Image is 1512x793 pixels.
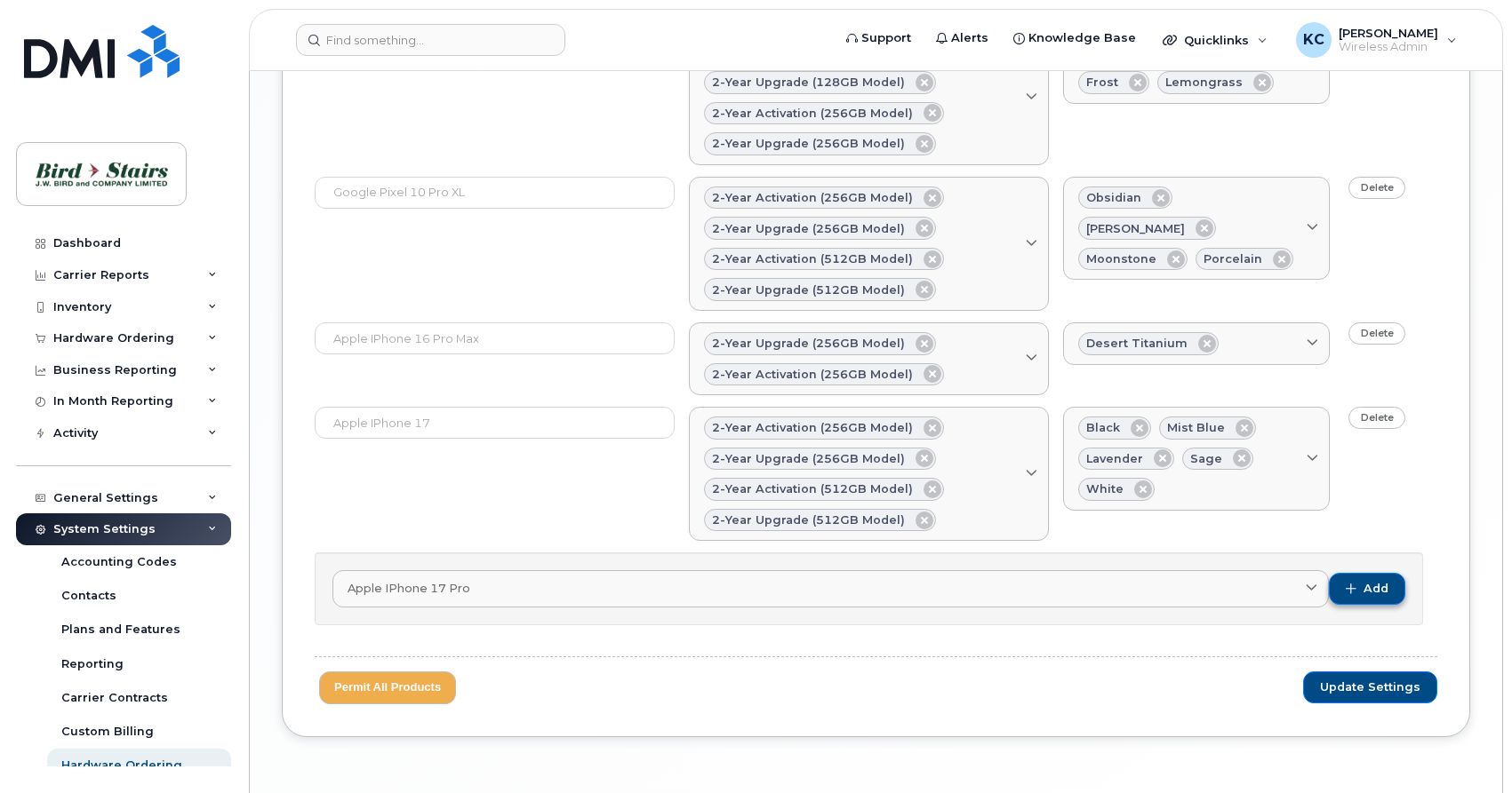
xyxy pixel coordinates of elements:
span: Lemongrass [1165,74,1243,91]
span: Black [1086,419,1120,436]
span: Sage [1190,450,1222,467]
span: 2-year upgrade (512GB model) [712,511,905,528]
span: Update Settings [1320,679,1420,695]
span: 2-year upgrade (256GB model) [712,220,905,237]
span: Lavender [1086,450,1143,467]
span: Mist Blue [1167,419,1225,436]
iframe: Messenger Launcher [1435,716,1499,780]
span: 2-year upgrade (256GB model) [712,335,905,352]
a: Alerts [924,20,1001,56]
span: 2-year upgrade (128GB model) [712,74,905,91]
span: Desert Titanium [1086,335,1188,352]
div: Quicklinks [1150,22,1280,58]
a: 2-year activation (128GB model)2-year upgrade (128GB model)2-year activation (256GB model)2-year ... [689,31,1049,165]
span: KC [1303,29,1324,51]
span: Quicklinks [1184,33,1249,47]
span: [PERSON_NAME] [1086,220,1185,237]
a: Delete [1348,407,1406,429]
a: BlackMist BlueLavenderSageWhite [1063,407,1330,511]
span: 2-year activation (256GB model) [712,189,913,206]
span: 2-year activation (256GB model) [712,419,913,436]
a: Obsidian[PERSON_NAME]MoonstonePorcelain [1063,177,1330,281]
a: Delete [1348,322,1406,345]
span: White [1086,480,1124,497]
input: Find something... [296,24,565,56]
span: 2-year activation (512GB model) [712,250,913,267]
a: Knowledge Base [1001,20,1148,56]
div: Kris Clarke [1284,22,1469,58]
span: 2-year upgrade (256GB model) [712,135,905,152]
a: 2-year activation (256GB model)2-year upgrade (256GB model)2-year activation (512GB model)2-year ... [689,407,1049,541]
span: Knowledge Base [1028,29,1136,47]
button: Add [1329,573,1405,605]
a: 2-year activation (256GB model)2-year upgrade (256GB model)2-year activation (512GB model)2-year ... [689,177,1049,311]
span: Moonstone [1086,250,1156,267]
span: 2-year activation (256GB model) [712,105,913,122]
span: 2-year activation (256GB model) [712,366,913,383]
a: 2-year upgrade (256GB model)2-year activation (256GB model) [689,322,1049,395]
a: Delete [1348,177,1406,199]
a: Support [834,20,924,56]
span: [PERSON_NAME] [1339,26,1438,40]
a: Desert Titanium [1063,322,1330,365]
button: Update Settings [1303,671,1437,703]
span: Apple iPhone 17 Pro [348,580,470,597]
span: 2-year activation (512GB model) [712,480,913,497]
span: Frost [1086,74,1118,91]
span: Obsidian [1086,189,1141,206]
button: Permit All Products [319,671,456,704]
a: Apple iPhone 17 Pro [332,570,1329,607]
span: Add [1364,581,1388,597]
span: 2-year upgrade (256GB model) [712,450,905,467]
span: Wireless Admin [1339,40,1438,54]
span: Porcelain [1204,250,1262,267]
span: Alerts [951,29,988,47]
span: Support [861,29,911,47]
span: 2-year upgrade (512GB model) [712,282,905,298]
